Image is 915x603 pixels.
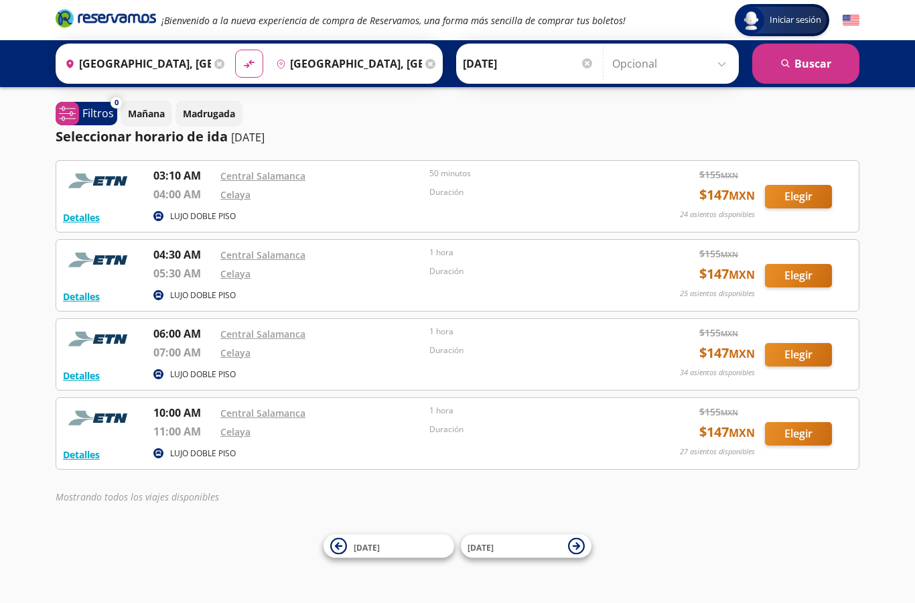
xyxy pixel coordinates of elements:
a: Central Salamanca [220,407,305,419]
p: 50 minutos [429,167,632,180]
button: [DATE] [324,535,454,558]
span: $ 147 [699,343,755,363]
span: $ 155 [699,326,738,340]
em: ¡Bienvenido a la nueva experiencia de compra de Reservamos, una forma más sencilla de comprar tus... [161,14,626,27]
small: MXN [729,188,755,203]
p: 07:00 AM [153,344,214,360]
a: Celaya [220,346,251,359]
button: Mañana [121,100,172,127]
p: 04:00 AM [153,186,214,202]
span: $ 155 [699,167,738,182]
p: 1 hora [429,247,632,259]
button: Detalles [63,448,100,462]
span: $ 147 [699,185,755,205]
p: 34 asientos disponibles [680,367,755,379]
button: 0Filtros [56,102,117,125]
p: 11:00 AM [153,423,214,440]
p: LUJO DOBLE PISO [170,448,236,460]
p: Mañana [128,107,165,121]
p: LUJO DOBLE PISO [170,368,236,381]
i: Brand Logo [56,8,156,28]
small: MXN [721,249,738,259]
p: 06:00 AM [153,326,214,342]
p: Duración [429,186,632,198]
p: 05:30 AM [153,265,214,281]
span: $ 147 [699,422,755,442]
p: 03:10 AM [153,167,214,184]
small: MXN [729,267,755,282]
a: Central Salamanca [220,328,305,340]
button: Buscar [752,44,859,84]
small: MXN [729,425,755,440]
small: MXN [729,346,755,361]
em: Mostrando todos los viajes disponibles [56,490,219,503]
button: [DATE] [461,535,591,558]
img: RESERVAMOS [63,326,137,352]
small: MXN [721,170,738,180]
p: Duración [429,265,632,277]
button: English [843,12,859,29]
img: RESERVAMOS [63,405,137,431]
p: Duración [429,344,632,356]
p: Filtros [82,105,114,121]
p: Seleccionar horario de ida [56,127,228,147]
button: Elegir [765,264,832,287]
p: LUJO DOBLE PISO [170,289,236,301]
button: Detalles [63,210,100,224]
img: RESERVAMOS [63,167,137,194]
button: Madrugada [175,100,242,127]
small: MXN [721,328,738,338]
button: Detalles [63,289,100,304]
button: Elegir [765,343,832,366]
button: Detalles [63,368,100,383]
a: Celaya [220,188,251,201]
span: [DATE] [468,541,494,553]
p: LUJO DOBLE PISO [170,210,236,222]
p: 04:30 AM [153,247,214,263]
span: 0 [115,97,119,109]
input: Buscar Origen [60,47,211,80]
input: Opcional [612,47,732,80]
span: Iniciar sesión [764,13,827,27]
button: Elegir [765,422,832,446]
a: Central Salamanca [220,170,305,182]
a: Celaya [220,267,251,280]
p: 27 asientos disponibles [680,446,755,458]
p: 24 asientos disponibles [680,209,755,220]
span: $ 147 [699,264,755,284]
a: Celaya [220,425,251,438]
button: Elegir [765,185,832,208]
a: Brand Logo [56,8,156,32]
small: MXN [721,407,738,417]
p: Duración [429,423,632,435]
img: RESERVAMOS [63,247,137,273]
input: Buscar Destino [271,47,422,80]
p: 1 hora [429,326,632,338]
p: Madrugada [183,107,235,121]
input: Elegir Fecha [463,47,594,80]
p: 25 asientos disponibles [680,288,755,299]
a: Central Salamanca [220,249,305,261]
span: [DATE] [354,541,380,553]
p: [DATE] [231,129,265,145]
span: $ 155 [699,247,738,261]
p: 1 hora [429,405,632,417]
p: 10:00 AM [153,405,214,421]
span: $ 155 [699,405,738,419]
